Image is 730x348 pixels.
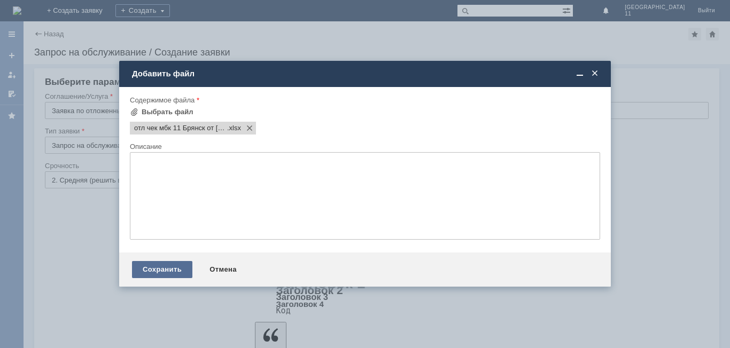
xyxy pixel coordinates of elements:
[130,97,598,104] div: Содержимое файла
[132,69,600,78] div: Добавить файл
[227,124,241,132] span: отл чек мбк 11 Брянск от 15.09.2025.xlsx
[134,124,227,132] span: отл чек мбк 11 Брянск от 15.09.2025.xlsx
[130,143,598,150] div: Описание
[589,69,600,78] span: Закрыть
[574,69,585,78] span: Свернуть (Ctrl + M)
[4,13,156,30] div: СПК [PERSON_NAME] Прошу удалить отл чек
[4,4,156,13] div: мбк 11 Брянск. Отложенные чеки
[142,108,193,116] div: Выбрать файл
